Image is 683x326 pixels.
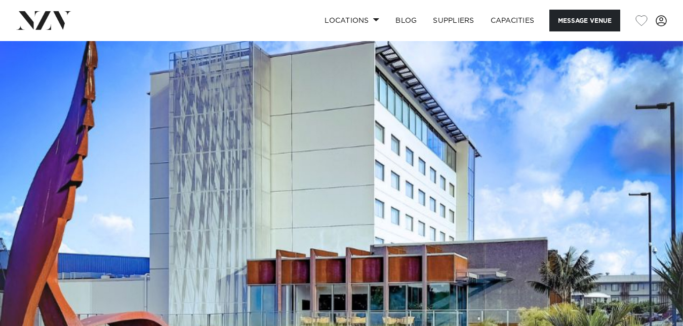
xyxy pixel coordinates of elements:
img: nzv-logo.png [16,11,71,29]
a: BLOG [387,10,425,31]
button: Message Venue [549,10,620,31]
a: Capacities [483,10,543,31]
a: SUPPLIERS [425,10,482,31]
a: Locations [316,10,387,31]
